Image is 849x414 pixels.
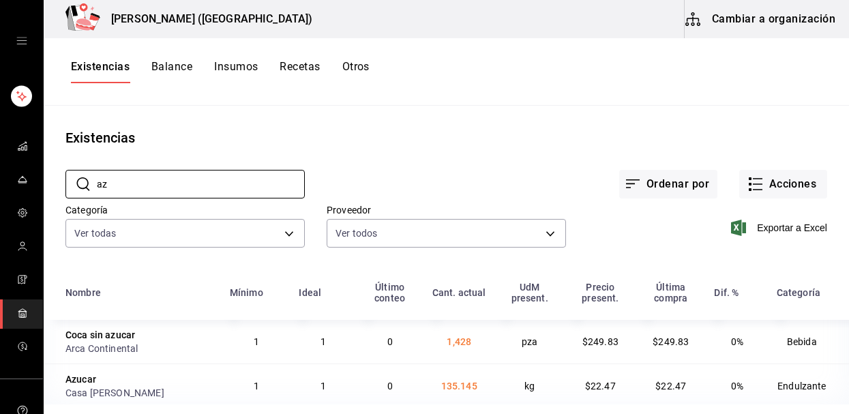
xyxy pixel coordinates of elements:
span: $249.83 [653,336,689,347]
div: Último conteo [364,282,416,304]
span: 0 [387,336,393,347]
div: Arca Continental [65,342,213,355]
button: Recetas [280,60,320,83]
td: pza [494,320,565,364]
div: Dif. % [714,287,739,298]
label: Categoría [65,205,305,215]
td: Endulzante [769,364,849,408]
span: $22.47 [655,381,686,391]
button: Acciones [739,170,827,198]
span: 1 [254,336,259,347]
div: Azucar [65,372,96,386]
div: navigation tabs [71,60,370,83]
span: 1,428 [447,336,471,347]
button: Otros [342,60,370,83]
span: 1 [254,381,259,391]
span: $22.47 [585,381,616,391]
span: 1 [321,381,326,391]
div: Coca sin azucar [65,328,135,342]
button: Ordenar por [619,170,717,198]
button: Existencias [71,60,130,83]
span: $249.83 [582,336,619,347]
span: 0 [387,381,393,391]
div: Nombre [65,287,101,298]
span: 0% [731,336,743,347]
td: Bebida [769,320,849,364]
button: Balance [151,60,192,83]
h3: [PERSON_NAME] ([GEOGRAPHIC_DATA]) [100,11,312,27]
div: Cant. actual [432,287,486,298]
span: 1 [321,336,326,347]
div: Mínimo [230,287,263,298]
div: Existencias [65,128,135,148]
span: 135.145 [441,381,477,391]
td: kg [494,364,565,408]
div: Categoría [777,287,820,298]
button: open drawer [16,35,27,46]
span: 0% [731,381,743,391]
span: Ver todas [74,226,116,240]
button: Exportar a Excel [734,220,827,236]
span: Ver todos [336,226,377,240]
button: Insumos [214,60,258,83]
input: Buscar nombre de insumo [97,171,305,198]
div: Precio present. [574,282,628,304]
div: UdM present. [503,282,557,304]
div: Casa [PERSON_NAME] [65,386,213,400]
div: Ideal [299,287,321,298]
div: Última compra [644,282,698,304]
label: Proveedor [327,205,566,215]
